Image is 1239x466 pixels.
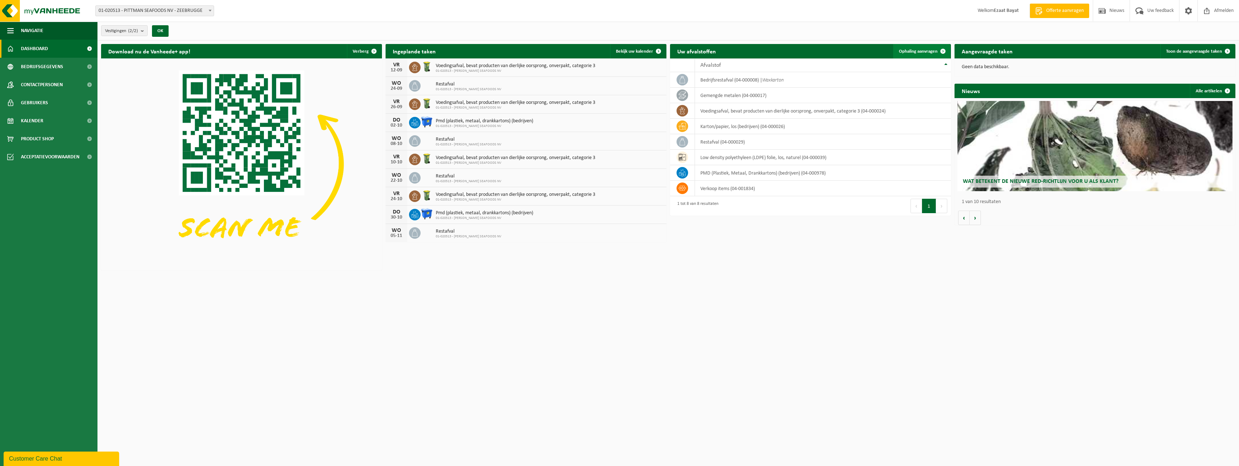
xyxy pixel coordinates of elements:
[21,40,48,58] span: Dashboard
[128,28,138,33] count: (2/2)
[695,72,951,88] td: bedrijfsrestafval (04-000008) |
[386,44,443,58] h2: Ingeplande taken
[421,189,433,202] img: WB-0140-HPE-GN-50
[389,178,404,183] div: 22-10
[101,44,197,58] h2: Download nu de Vanheede+ app!
[436,137,501,142] span: Restafval
[421,97,433,110] img: WB-0140-HPE-GN-50
[695,134,951,150] td: restafval (04-000029)
[436,82,501,87] span: Restafval
[105,26,138,36] span: Vestigingen
[436,210,533,216] span: Pmd (plastiek, metaal, drankkartons) (bedrijven)
[910,199,922,213] button: Previous
[1160,44,1235,58] a: Toon de aangevraagde taken
[436,216,533,220] span: 01-020513 - [PERSON_NAME] SEAFOODS NV
[389,105,404,110] div: 26-09
[1166,49,1222,54] span: Toon de aangevraagde taken
[436,198,595,202] span: 01-020513 - [PERSON_NAME] SEAFOODS NV
[389,215,404,220] div: 30-10
[21,130,54,148] span: Product Shop
[353,49,369,54] span: Verberg
[695,181,951,196] td: verkoop items (04-001834)
[1044,7,1086,14] span: Offerte aanvragen
[436,100,595,106] span: Voedingsafval, bevat producten van dierlijke oorsprong, onverpakt, categorie 3
[389,172,404,178] div: WO
[616,49,653,54] span: Bekijk uw kalender
[970,211,981,225] button: Volgende
[389,141,404,146] div: 08-10
[389,117,404,123] div: DO
[436,234,501,239] span: 01-020513 - [PERSON_NAME] SEAFOODS NV
[962,199,1232,205] p: 1 van 10 resultaten
[389,209,404,215] div: DO
[96,6,214,16] span: 01-020513 - PITTMAN SEAFOODS NV - ZEEBRUGGE
[389,62,404,68] div: VR
[152,25,169,37] button: OK
[695,119,951,134] td: karton/papier, los (bedrijven) (04-000026)
[389,136,404,141] div: WO
[700,62,721,68] span: Afvalstof
[958,211,970,225] button: Vorige
[347,44,381,58] button: Verberg
[936,199,947,213] button: Next
[1190,84,1235,98] a: Alle artikelen
[389,80,404,86] div: WO
[762,78,784,83] i: Waxkarton
[21,58,63,76] span: Bedrijfsgegevens
[899,49,938,54] span: Ophaling aanvragen
[21,76,63,94] span: Contactpersonen
[695,150,951,165] td: low density polyethyleen (LDPE) folie, los, naturel (04-000039)
[95,5,214,16] span: 01-020513 - PITTMAN SEAFOODS NV - ZEEBRUGGE
[436,87,501,92] span: 01-020513 - [PERSON_NAME] SEAFOODS NV
[389,86,404,91] div: 24-09
[421,116,433,128] img: WB-1100-HPE-BE-01
[436,173,501,179] span: Restafval
[436,179,501,184] span: 01-020513 - [PERSON_NAME] SEAFOODS NV
[436,63,595,69] span: Voedingsafval, bevat producten van dierlijke oorsprong, onverpakt, categorie 3
[957,101,1233,191] a: Wat betekent de nieuwe RED-richtlijn voor u als klant?
[962,65,1228,70] p: Geen data beschikbaar.
[695,165,951,181] td: PMD (Plastiek, Metaal, Drankkartons) (bedrijven) (04-000978)
[389,160,404,165] div: 10-10
[436,124,533,128] span: 01-020513 - [PERSON_NAME] SEAFOODS NV
[389,123,404,128] div: 02-10
[922,199,936,213] button: 1
[1030,4,1089,18] a: Offerte aanvragen
[436,161,595,165] span: 01-020513 - [PERSON_NAME] SEAFOODS NV
[695,103,951,119] td: voedingsafval, bevat producten van dierlijke oorsprong, onverpakt, categorie 3 (04-000024)
[436,118,533,124] span: Pmd (plastiek, metaal, drankkartons) (bedrijven)
[101,25,148,36] button: Vestigingen(2/2)
[389,197,404,202] div: 24-10
[436,155,595,161] span: Voedingsafval, bevat producten van dierlijke oorsprong, onverpakt, categorie 3
[436,142,501,147] span: 01-020513 - [PERSON_NAME] SEAFOODS NV
[955,84,987,98] h2: Nieuws
[436,106,595,110] span: 01-020513 - [PERSON_NAME] SEAFOODS NV
[389,191,404,197] div: VR
[21,22,43,40] span: Navigatie
[421,61,433,73] img: WB-0140-HPE-GN-50
[421,208,433,220] img: WB-1100-HPE-BE-01
[670,44,723,58] h2: Uw afvalstoffen
[421,153,433,165] img: WB-0140-HPE-GN-50
[4,450,121,466] iframe: chat widget
[389,154,404,160] div: VR
[674,198,718,214] div: 1 tot 8 van 8 resultaten
[389,68,404,73] div: 12-09
[436,69,595,73] span: 01-020513 - [PERSON_NAME] SEAFOODS NV
[893,44,950,58] a: Ophaling aanvragen
[21,112,43,130] span: Kalender
[955,44,1020,58] h2: Aangevraagde taken
[963,179,1118,184] span: Wat betekent de nieuwe RED-richtlijn voor u als klant?
[389,99,404,105] div: VR
[101,58,382,269] img: Download de VHEPlus App
[610,44,666,58] a: Bekijk uw kalender
[21,148,79,166] span: Acceptatievoorwaarden
[389,233,404,238] div: 05-11
[436,192,595,198] span: Voedingsafval, bevat producten van dierlijke oorsprong, onverpakt, categorie 3
[695,88,951,103] td: gemengde metalen (04-000017)
[436,229,501,234] span: Restafval
[994,8,1019,13] strong: Ezaat Bayat
[389,228,404,233] div: WO
[21,94,48,112] span: Gebruikers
